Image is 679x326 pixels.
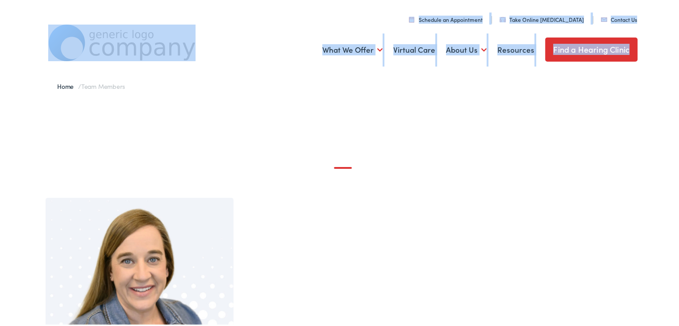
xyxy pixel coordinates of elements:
[601,14,637,21] a: Contact Us
[322,32,383,65] a: What We Offer
[601,16,607,20] img: utility icon
[393,32,435,65] a: Virtual Care
[446,32,487,65] a: About Us
[500,14,584,21] a: Take Online [MEDICAL_DATA]
[81,80,125,89] span: Team Members
[497,32,534,65] a: Resources
[409,14,483,21] a: Schedule an Appointment
[409,15,414,21] img: utility icon
[57,80,125,89] span: /
[57,80,78,89] a: Home
[500,15,506,21] img: utility icon
[545,36,637,60] a: Find a Hearing Clinic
